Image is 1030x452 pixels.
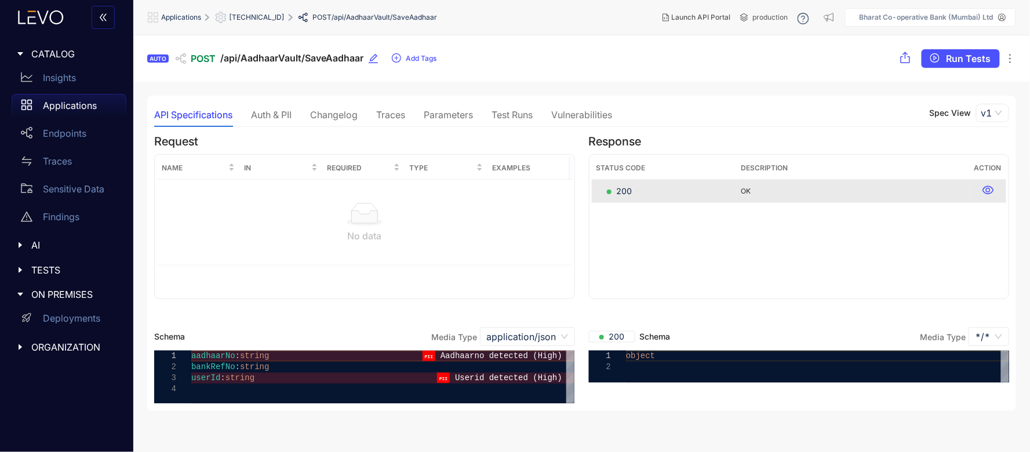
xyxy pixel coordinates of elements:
th: Action [970,157,1006,180]
span: application/json [487,328,568,345]
span: Applications [161,13,201,21]
div: AUTO [147,54,169,63]
div: ON PREMISES [7,282,126,307]
span: Add Tags [406,54,436,63]
span: string [240,362,269,371]
p: Bharat Co-operative Bank (Mumbai) Ltd [860,13,993,21]
span: caret-right [16,343,24,351]
div: 2 [154,362,176,373]
a: Findings [12,205,126,233]
span: warning [21,211,32,223]
a: Endpoints [12,122,126,150]
span: production [753,13,788,21]
div: CATALOG [7,42,126,66]
span: ORGANIZATION [31,342,117,352]
button: play-circleRun Tests [922,49,1000,68]
a: Applications [12,94,126,122]
div: 3 [154,373,176,384]
button: plus-circleAdd Tags [391,49,437,68]
h4: Response [589,135,1010,148]
span: setting [215,12,229,23]
span: plus-circle [392,53,401,64]
p: Endpoints [43,128,86,138]
div: 2 [589,362,611,373]
p: Deployments [43,313,100,323]
div: Vulnerabilities [551,110,612,120]
span: Type [409,162,474,174]
span: swap [21,155,32,167]
a: Insights [12,66,126,94]
span: userId [191,373,220,382]
div: TESTS [7,258,126,282]
span: object [626,351,655,360]
div: 1 [154,351,176,362]
span: 200 [607,185,632,197]
td: OK [737,180,970,203]
span: bankRefNo [191,362,235,371]
th: Description [737,157,970,180]
th: Name [157,157,239,180]
button: double-left [92,6,115,29]
a: Sensitive Data [12,177,126,205]
span: : [235,351,240,360]
h4: Request [154,135,575,148]
div: AI [7,233,126,257]
p: Findings [43,212,79,222]
div: 4 [154,384,176,395]
span: [TECHNICAL_ID] [229,13,285,21]
th: Examples [487,157,570,180]
span: Launch API Portal [672,13,731,21]
p: Insights [43,72,76,83]
span: Run Tests [947,53,991,64]
span: : [220,373,225,382]
span: caret-right [16,266,24,274]
div: API Specifications [154,110,232,120]
div: ORGANIZATION [7,335,126,359]
span: Required [327,162,391,174]
span: edit [368,53,378,64]
p: Sensitive Data [43,184,104,194]
span: In [244,162,308,174]
span: POST [312,13,332,21]
div: Test Runs [492,110,533,120]
th: Status Code [592,157,737,180]
p: Spec View [930,108,971,118]
span: 200 [599,331,624,342]
button: edit [368,49,387,68]
span: aadhaarNo [191,351,235,360]
span: play-circle [930,53,940,64]
span: Schema [589,331,671,342]
span: CATALOG [31,49,117,59]
button: Launch API Portal [653,8,740,27]
a: Deployments [12,307,126,335]
div: No data [162,231,567,241]
span: caret-right [16,50,24,58]
span: v1 [981,104,1004,122]
span: Name [162,162,226,174]
div: 1 [589,351,611,362]
label: Media Type [432,332,478,342]
span: TESTS [31,265,117,275]
span: string [225,373,254,382]
div: Parameters [424,110,473,120]
span: caret-right [16,241,24,249]
span: : [235,362,240,371]
span: ellipsis [1004,53,1016,64]
span: string [240,351,269,360]
span: /api/AadhaarVault/SaveAadhaar [220,53,363,64]
span: AI [31,240,117,250]
a: Traces [12,150,126,177]
span: POST [191,53,216,64]
label: Media Type [920,332,966,342]
div: Changelog [310,110,358,120]
span: ON PREMISES [31,289,117,300]
span: Schema [154,332,185,341]
th: In [239,157,322,180]
span: caret-right [16,290,24,298]
th: Type [405,157,487,180]
p: Applications [43,100,97,111]
p: Traces [43,156,72,166]
th: Required [322,157,405,180]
